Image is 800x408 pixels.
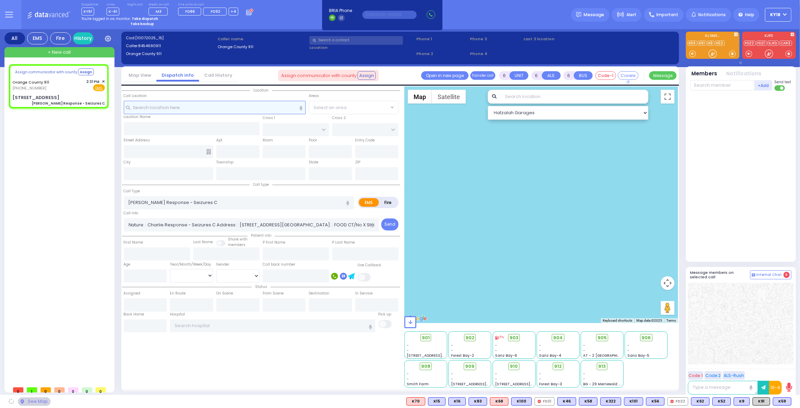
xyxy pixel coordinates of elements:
[618,71,638,80] button: Covered
[428,397,446,406] div: K15
[263,115,275,121] label: Cross 1
[757,272,782,277] span: Internal Chat
[216,262,229,267] label: Gender
[407,371,409,376] span: -
[124,240,143,245] label: First Name
[539,382,562,387] span: Forest Bay-3
[126,51,215,57] label: Orange County 911
[690,270,750,279] h5: Message members on selected call
[422,334,430,341] span: 901
[770,12,781,18] span: KY18
[554,363,562,370] span: 912
[495,371,497,376] span: -
[583,353,634,358] span: AT - 2 [GEOGRAPHIC_DATA]
[539,353,561,358] span: Sanz Bay-4
[124,312,144,317] label: Back Home
[448,397,466,406] div: K16
[358,262,381,268] label: Use Callback
[50,32,71,44] div: Fire
[470,36,521,42] span: Phone 3
[690,80,755,90] input: Search member
[228,242,245,247] span: members
[583,343,585,348] span: -
[355,160,360,165] label: ZIP
[13,387,23,393] span: 0
[745,12,754,18] span: Help
[707,41,714,46] a: K9
[379,312,392,317] label: Pick up
[661,301,675,315] button: Drag Pegman onto the map to open Street View
[768,41,779,46] a: KJFD
[199,72,238,78] a: Call History
[379,198,398,207] label: Fire
[451,353,474,358] span: Forest Bay-2
[421,363,430,370] span: 908
[27,32,48,44] div: EMS
[362,11,417,19] input: (000)000-00000
[170,291,186,296] label: En Route
[12,79,49,85] a: Orange County 911
[509,334,518,341] span: 903
[27,387,37,393] span: 1
[576,12,581,17] img: message.svg
[406,314,429,323] a: Open this area in Google Maps (opens a new window)
[124,101,306,114] input: Search location here
[218,36,307,42] label: Caller name
[538,400,541,403] img: red-radio-icon.svg
[156,72,199,78] a: Dispatch info
[124,160,131,165] label: City
[250,182,272,187] span: Call type
[211,9,220,14] span: FD92
[626,12,636,18] span: Alert
[123,72,156,78] a: Map View
[18,397,50,406] div: See map
[539,348,541,353] span: -
[539,371,541,376] span: -
[355,138,375,143] label: Entry Code
[470,71,495,80] button: Transfer call
[428,397,446,406] div: BLS
[661,276,675,290] button: Map camera controls
[358,71,376,79] button: Assign
[81,8,94,15] span: KY61
[773,397,791,406] div: K59
[355,291,373,296] label: In Service
[583,371,585,376] span: -
[495,376,497,382] span: -
[723,371,745,380] button: ALS-Rush
[96,387,106,393] span: 0
[495,348,497,353] span: -
[124,291,141,296] label: Assigned
[779,41,792,46] a: CAR3
[406,397,425,406] div: ALS
[451,348,453,353] span: -
[82,387,92,393] span: 0
[407,353,472,358] span: [STREET_ADDRESS][PERSON_NAME]
[495,343,497,348] span: -
[511,397,532,406] div: BLS
[407,376,409,382] span: -
[138,43,161,49] span: 8454690911
[465,334,474,341] span: 902
[712,397,731,406] div: K52
[557,397,576,406] div: K46
[332,115,346,121] label: Cross 2
[465,363,474,370] span: 909
[206,149,211,154] span: Other building occupants
[135,35,164,41] span: [10072025_15]
[775,85,786,92] label: Turn off text
[539,343,541,348] span: -
[231,9,236,14] span: +4
[698,12,726,18] span: Notifications
[583,376,585,382] span: -
[542,71,561,80] button: ALS
[263,138,273,143] label: Room
[627,348,629,353] span: -
[753,397,770,406] div: K91
[734,397,750,406] div: BLS
[12,85,46,91] span: [PHONE_NUMBER]
[773,397,791,406] div: BLS
[769,381,782,395] button: 10-4
[600,397,621,406] div: BLS
[170,319,375,332] input: Search hospital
